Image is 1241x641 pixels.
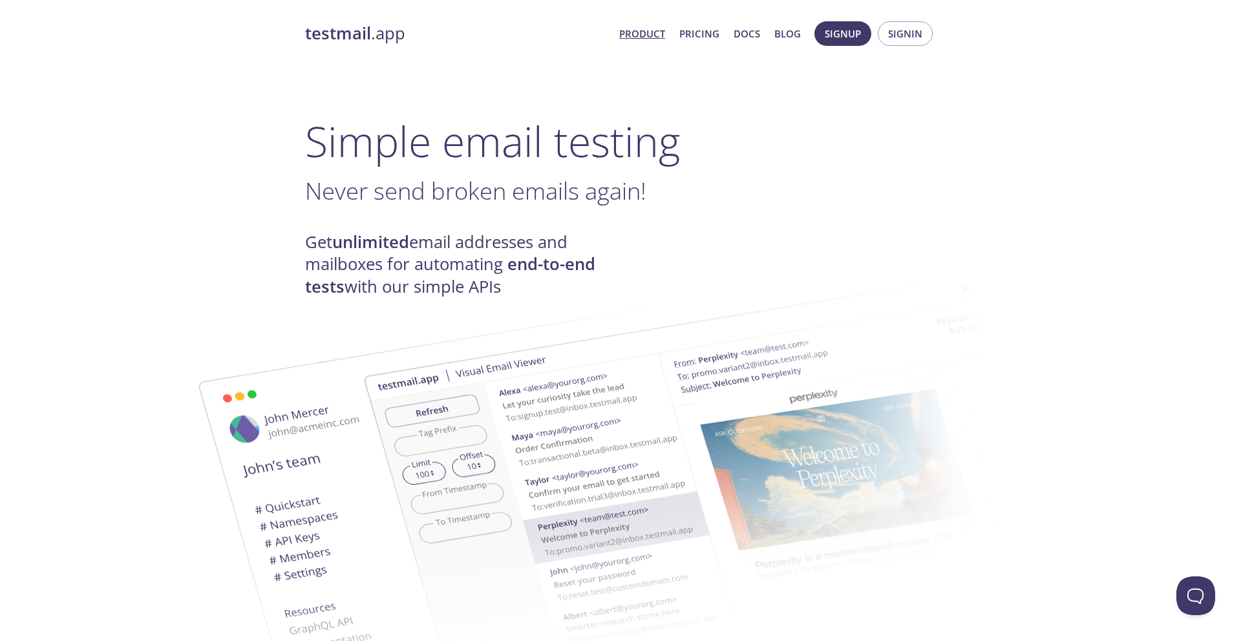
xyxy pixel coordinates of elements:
a: Product [619,25,665,42]
h4: Get email addresses and mailboxes for automating with our simple APIs [305,231,620,298]
h1: Simple email testing [305,116,936,166]
span: Never send broken emails again! [305,174,646,207]
a: Pricing [679,25,719,42]
button: Signup [814,21,871,46]
strong: end-to-end tests [305,253,595,297]
button: Signin [878,21,933,46]
a: Docs [734,25,760,42]
strong: unlimited [332,231,409,253]
a: Blog [774,25,801,42]
a: testmail.app [305,23,609,45]
strong: testmail [305,22,371,45]
span: Signin [888,25,922,42]
iframe: Help Scout Beacon - Open [1176,576,1215,615]
span: Signup [825,25,861,42]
